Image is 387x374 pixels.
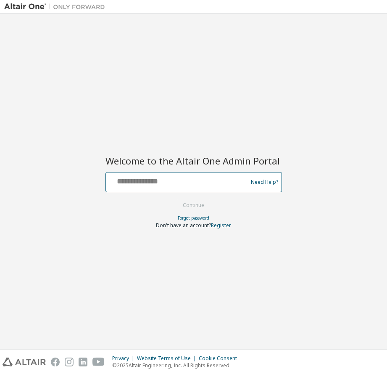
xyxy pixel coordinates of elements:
a: Register [211,222,231,229]
div: Cookie Consent [199,355,242,362]
span: Don't have an account? [156,222,211,229]
div: Website Terms of Use [137,355,199,362]
img: linkedin.svg [79,358,87,366]
img: youtube.svg [92,358,105,366]
img: facebook.svg [51,358,60,366]
img: Altair One [4,3,109,11]
a: Forgot password [178,215,209,221]
p: © 2025 Altair Engineering, Inc. All Rights Reserved. [112,362,242,369]
h2: Welcome to the Altair One Admin Portal [105,155,282,167]
div: Privacy [112,355,137,362]
img: instagram.svg [65,358,74,366]
img: altair_logo.svg [3,358,46,366]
